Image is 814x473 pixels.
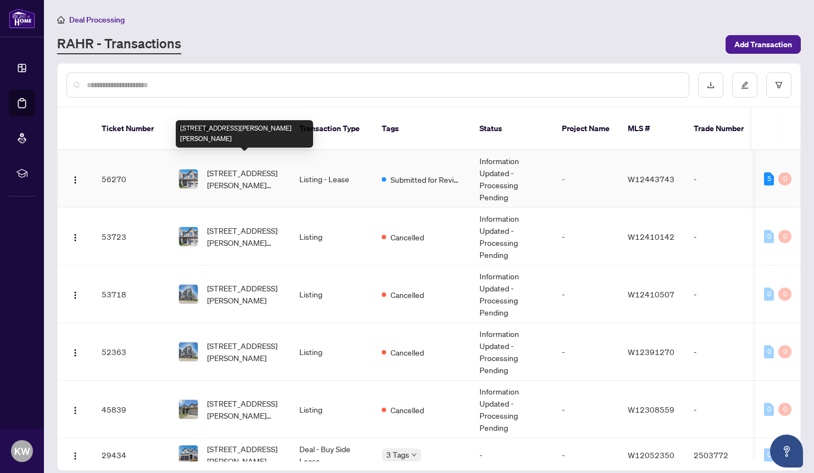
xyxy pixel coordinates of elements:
[471,108,553,150] th: Status
[71,348,80,357] img: Logo
[764,172,774,185] div: 5
[778,288,791,301] div: 0
[766,72,791,98] button: filter
[66,401,84,418] button: Logo
[628,347,674,357] span: W12391270
[778,230,791,243] div: 0
[471,150,553,208] td: Information Updated - Processing Pending
[207,224,282,249] span: [STREET_ADDRESS][PERSON_NAME][PERSON_NAME]
[734,36,792,53] span: Add Transaction
[71,452,80,460] img: Logo
[291,150,373,208] td: Listing - Lease
[179,227,198,246] img: thumbnail-img
[93,438,170,472] td: 29434
[93,323,170,381] td: 52363
[207,340,282,364] span: [STREET_ADDRESS][PERSON_NAME]
[291,266,373,323] td: Listing
[69,15,125,25] span: Deal Processing
[411,452,417,458] span: down
[628,450,674,460] span: W12052350
[291,208,373,266] td: Listing
[179,285,198,303] img: thumbnail-img
[291,438,373,472] td: Deal - Buy Side Lease
[471,208,553,266] td: Information Updated - Processing Pending
[291,108,373,150] th: Transaction Type
[685,208,762,266] td: -
[391,173,462,185] span: Submitted for Review
[778,345,791,358] div: 0
[471,323,553,381] td: Information Updated - Processing Pending
[176,120,313,148] div: [STREET_ADDRESS][PERSON_NAME][PERSON_NAME]
[553,208,619,266] td: -
[391,289,424,301] span: Cancelled
[707,81,715,89] span: download
[391,231,424,243] span: Cancelled
[71,406,80,415] img: Logo
[66,446,84,464] button: Logo
[207,443,282,467] span: [STREET_ADDRESS][PERSON_NAME]
[170,108,291,150] th: Property Address
[628,289,674,299] span: W12410507
[628,174,674,184] span: W12443743
[57,16,65,24] span: home
[778,403,791,416] div: 0
[764,403,774,416] div: 0
[628,404,674,414] span: W12308559
[685,323,762,381] td: -
[373,108,471,150] th: Tags
[207,282,282,306] span: [STREET_ADDRESS][PERSON_NAME]
[770,435,803,468] button: Open asap
[66,170,84,188] button: Logo
[685,438,762,472] td: 2503772
[66,228,84,245] button: Logo
[553,381,619,438] td: -
[698,72,723,98] button: download
[619,108,685,150] th: MLS #
[685,381,762,438] td: -
[179,400,198,419] img: thumbnail-img
[179,342,198,361] img: thumbnail-img
[471,438,553,472] td: -
[291,381,373,438] td: Listing
[66,285,84,303] button: Logo
[93,150,170,208] td: 56270
[471,381,553,438] td: Information Updated - Processing Pending
[93,208,170,266] td: 53723
[775,81,783,89] span: filter
[553,266,619,323] td: -
[741,81,749,89] span: edit
[553,323,619,381] td: -
[93,381,170,438] td: 45839
[66,343,84,361] button: Logo
[628,232,674,241] span: W12410142
[764,448,774,461] div: 0
[391,404,424,416] span: Cancelled
[386,448,409,461] span: 3 Tags
[391,346,424,358] span: Cancelled
[764,230,774,243] div: 0
[685,150,762,208] td: -
[726,35,801,54] button: Add Transaction
[71,176,80,184] img: Logo
[207,397,282,421] span: [STREET_ADDRESS][PERSON_NAME][PERSON_NAME]
[764,288,774,301] div: 0
[553,438,619,472] td: -
[685,108,762,150] th: Trade Number
[9,8,35,29] img: logo
[685,266,762,323] td: -
[14,443,30,459] span: KW
[71,291,80,300] img: Logo
[778,172,791,185] div: 0
[207,167,282,191] span: [STREET_ADDRESS][PERSON_NAME][PERSON_NAME]
[93,266,170,323] td: 53718
[57,35,181,54] a: RAHR - Transactions
[71,233,80,242] img: Logo
[764,345,774,358] div: 0
[93,108,170,150] th: Ticket Number
[553,150,619,208] td: -
[179,446,198,464] img: thumbnail-img
[553,108,619,150] th: Project Name
[732,72,757,98] button: edit
[291,323,373,381] td: Listing
[179,170,198,188] img: thumbnail-img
